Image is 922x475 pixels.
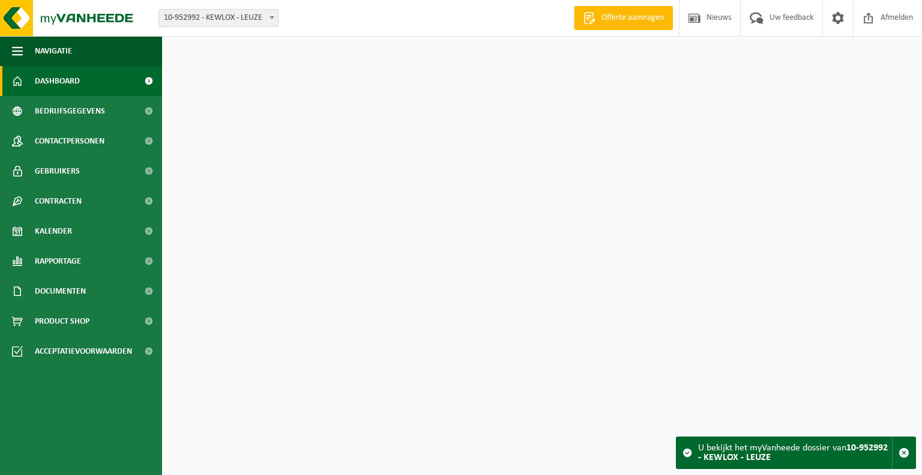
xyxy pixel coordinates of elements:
[35,156,80,186] span: Gebruikers
[35,186,82,216] span: Contracten
[574,6,673,30] a: Offerte aanvragen
[698,443,888,462] strong: 10-952992 - KEWLOX - LEUZE
[35,66,80,96] span: Dashboard
[35,276,86,306] span: Documenten
[35,246,81,276] span: Rapportage
[35,126,104,156] span: Contactpersonen
[35,306,89,336] span: Product Shop
[158,9,279,27] span: 10-952992 - KEWLOX - LEUZE
[159,10,278,26] span: 10-952992 - KEWLOX - LEUZE
[35,216,72,246] span: Kalender
[698,437,892,468] div: U bekijkt het myVanheede dossier van
[598,12,667,24] span: Offerte aanvragen
[35,96,105,126] span: Bedrijfsgegevens
[35,336,132,366] span: Acceptatievoorwaarden
[35,36,72,66] span: Navigatie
